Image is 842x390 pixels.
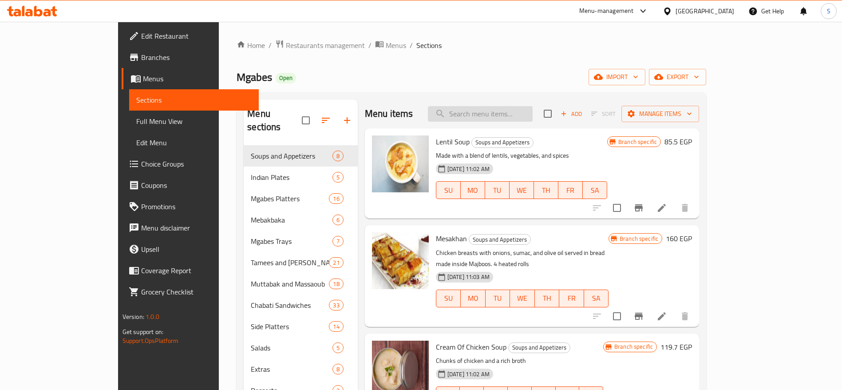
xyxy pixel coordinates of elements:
[538,184,555,197] span: TH
[436,355,603,366] p: Chunks of chicken and a rich broth
[674,306,696,327] button: delete
[562,184,579,197] span: FR
[122,196,259,217] a: Promotions
[489,292,506,305] span: TU
[141,52,252,63] span: Branches
[251,321,329,332] span: Side Platters
[514,292,531,305] span: WE
[129,132,259,153] a: Edit Menu
[333,237,343,246] span: 7
[329,280,343,288] span: 18
[332,342,344,353] div: items
[251,151,332,161] span: Soups and Appetizers
[141,180,252,191] span: Coupons
[329,193,343,204] div: items
[122,281,259,302] a: Grocery Checklist
[251,236,332,247] span: Mgabes Trays
[436,340,506,354] span: Cream Of Chicken Soup
[244,209,357,231] div: Mebakbaka6
[251,257,329,268] span: Tamees and [PERSON_NAME]
[628,306,649,327] button: Branch-specific-item
[563,292,580,305] span: FR
[332,364,344,374] div: items
[333,344,343,352] span: 5
[251,172,332,183] span: Indian Plates
[464,184,482,197] span: MO
[440,292,457,305] span: SU
[269,40,272,51] li: /
[122,217,259,239] a: Menu disclaimer
[143,73,252,84] span: Menus
[489,184,506,197] span: TU
[141,244,252,255] span: Upsell
[247,107,301,134] h2: Menu sections
[615,138,660,146] span: Branch specific
[141,201,252,212] span: Promotions
[436,135,470,148] span: Lentil Soup
[136,116,252,127] span: Full Menu View
[596,72,638,83] span: import
[589,69,645,85] button: import
[329,322,343,331] span: 14
[583,181,607,199] button: SA
[251,300,329,310] span: Chabati Sandwiches
[436,150,607,161] p: Made with a blend of lentils, vegetables, and spices
[244,167,357,188] div: Indian Plates5
[368,40,372,51] li: /
[656,311,667,322] a: Edit menu item
[251,257,329,268] div: Tamees and Maaon
[122,175,259,196] a: Coupons
[275,40,365,51] a: Restaurants management
[141,159,252,169] span: Choice Groups
[122,153,259,175] a: Choice Groups
[464,292,482,305] span: MO
[276,74,296,82] span: Open
[444,165,493,173] span: [DATE] 11:02 AM
[329,321,343,332] div: items
[332,215,344,225] div: items
[660,341,692,353] h6: 119.7 EGP
[372,135,429,192] img: Lentil Soup
[444,273,493,281] span: [DATE] 11:03 AM
[122,25,259,47] a: Edit Restaurant
[244,231,357,252] div: Mgabes Trays7
[244,145,357,167] div: Soups and Appetizers8
[386,40,406,51] span: Menus
[538,292,556,305] span: TH
[122,47,259,68] a: Branches
[333,365,343,374] span: 8
[666,232,692,245] h6: 160 EGP
[251,342,332,353] div: Salads
[372,232,429,289] img: Mesakhan
[333,216,343,224] span: 6
[244,252,357,273] div: Tamees and [PERSON_NAME]21
[410,40,413,51] li: /
[251,279,329,289] span: Muttabak and Massaoub
[436,247,609,270] p: Chicken breasts with onions, sumac, and olive oil served in bread made inside Majboos. 4 heated r...
[472,137,533,147] span: Soups and Appetizers
[510,181,534,199] button: WE
[251,193,329,204] div: Mgabes Platters
[336,110,358,131] button: Add section
[585,107,621,121] span: Select section first
[664,135,692,148] h6: 85.5 EGP
[332,151,344,161] div: items
[141,31,252,41] span: Edit Restaurant
[136,95,252,105] span: Sections
[436,290,461,307] button: SU
[286,40,365,51] span: Restaurants management
[333,152,343,160] span: 8
[329,195,343,203] span: 16
[508,342,570,353] div: Soups and Appetizers
[538,104,557,123] span: Select section
[513,184,530,197] span: WE
[559,290,584,307] button: FR
[510,290,534,307] button: WE
[436,232,467,245] span: Mesakhan
[251,215,332,225] span: Mebakbaka
[329,301,343,310] span: 33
